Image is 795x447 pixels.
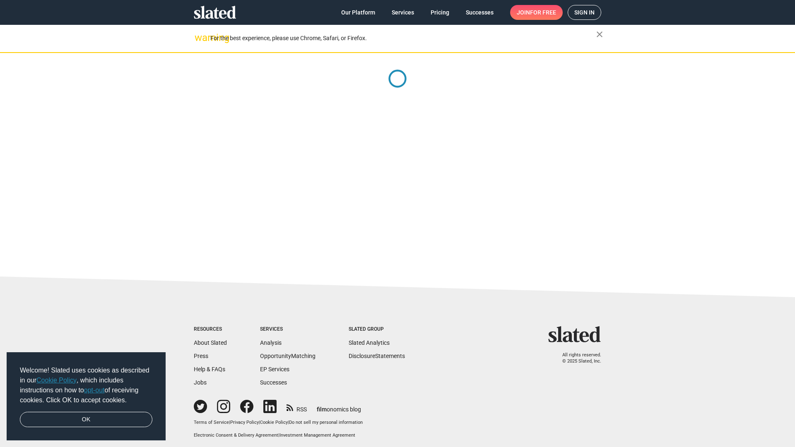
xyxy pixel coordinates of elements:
[554,352,601,364] p: All rights reserved. © 2025 Slated, Inc.
[341,5,375,20] span: Our Platform
[260,326,316,333] div: Services
[289,420,363,426] button: Do not sell my personal information
[20,365,152,405] span: Welcome! Slated uses cookies as described in our , which includes instructions on how to of recei...
[84,387,105,394] a: opt-out
[260,339,282,346] a: Analysis
[349,353,405,359] a: DisclosureStatements
[317,399,361,413] a: filmonomics blog
[278,433,279,438] span: |
[260,353,316,359] a: OpportunityMatching
[195,33,205,43] mat-icon: warning
[574,5,595,19] span: Sign in
[260,420,288,425] a: Cookie Policy
[431,5,449,20] span: Pricing
[466,5,494,20] span: Successes
[260,366,289,372] a: EP Services
[517,5,556,20] span: Join
[349,326,405,333] div: Slated Group
[36,377,77,384] a: Cookie Policy
[349,339,390,346] a: Slated Analytics
[530,5,556,20] span: for free
[259,420,260,425] span: |
[510,5,563,20] a: Joinfor free
[317,406,327,413] span: film
[459,5,500,20] a: Successes
[424,5,456,20] a: Pricing
[335,5,382,20] a: Our Platform
[194,420,229,425] a: Terms of Service
[279,433,355,438] a: Investment Management Agreement
[194,353,208,359] a: Press
[392,5,414,20] span: Services
[260,379,287,386] a: Successes
[194,379,207,386] a: Jobs
[210,33,596,44] div: For the best experience, please use Chrome, Safari, or Firefox.
[194,366,225,372] a: Help & FAQs
[194,326,227,333] div: Resources
[568,5,601,20] a: Sign in
[229,420,230,425] span: |
[385,5,421,20] a: Services
[595,29,605,39] mat-icon: close
[288,420,289,425] span: |
[20,412,152,428] a: dismiss cookie message
[194,339,227,346] a: About Slated
[194,433,278,438] a: Electronic Consent & Delivery Agreement
[287,401,307,413] a: RSS
[7,352,166,441] div: cookieconsent
[230,420,259,425] a: Privacy Policy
